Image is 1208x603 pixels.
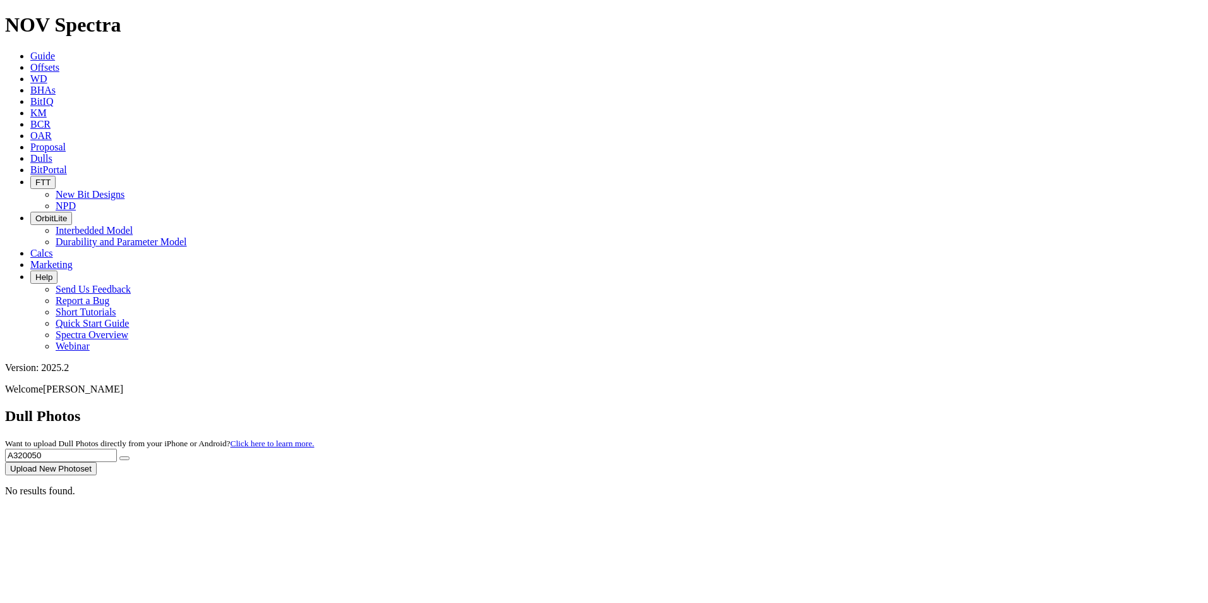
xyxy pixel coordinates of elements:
[56,200,76,211] a: NPD
[5,439,314,448] small: Want to upload Dull Photos directly from your iPhone or Android?
[56,307,116,317] a: Short Tutorials
[5,485,1203,497] p: No results found.
[30,73,47,84] a: WD
[231,439,315,448] a: Click here to learn more.
[30,153,52,164] a: Dulls
[35,272,52,282] span: Help
[56,236,187,247] a: Durability and Parameter Model
[30,85,56,95] a: BHAs
[56,329,128,340] a: Spectra Overview
[30,212,72,225] button: OrbitLite
[5,462,97,475] button: Upload New Photoset
[30,51,55,61] a: Guide
[30,248,53,259] a: Calcs
[30,164,67,175] a: BitPortal
[5,449,117,462] input: Search Serial Number
[5,408,1203,425] h2: Dull Photos
[30,130,52,141] a: OAR
[56,284,131,295] a: Send Us Feedback
[5,384,1203,395] p: Welcome
[30,142,66,152] a: Proposal
[35,214,67,223] span: OrbitLite
[30,271,57,284] button: Help
[5,13,1203,37] h1: NOV Spectra
[30,176,56,189] button: FTT
[5,362,1203,374] div: Version: 2025.2
[30,62,59,73] a: Offsets
[30,119,51,130] a: BCR
[56,341,90,351] a: Webinar
[30,259,73,270] a: Marketing
[30,96,53,107] a: BitIQ
[56,225,133,236] a: Interbedded Model
[56,189,124,200] a: New Bit Designs
[56,295,109,306] a: Report a Bug
[30,107,47,118] a: KM
[43,384,123,394] span: [PERSON_NAME]
[56,318,129,329] a: Quick Start Guide
[35,178,51,187] span: FTT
